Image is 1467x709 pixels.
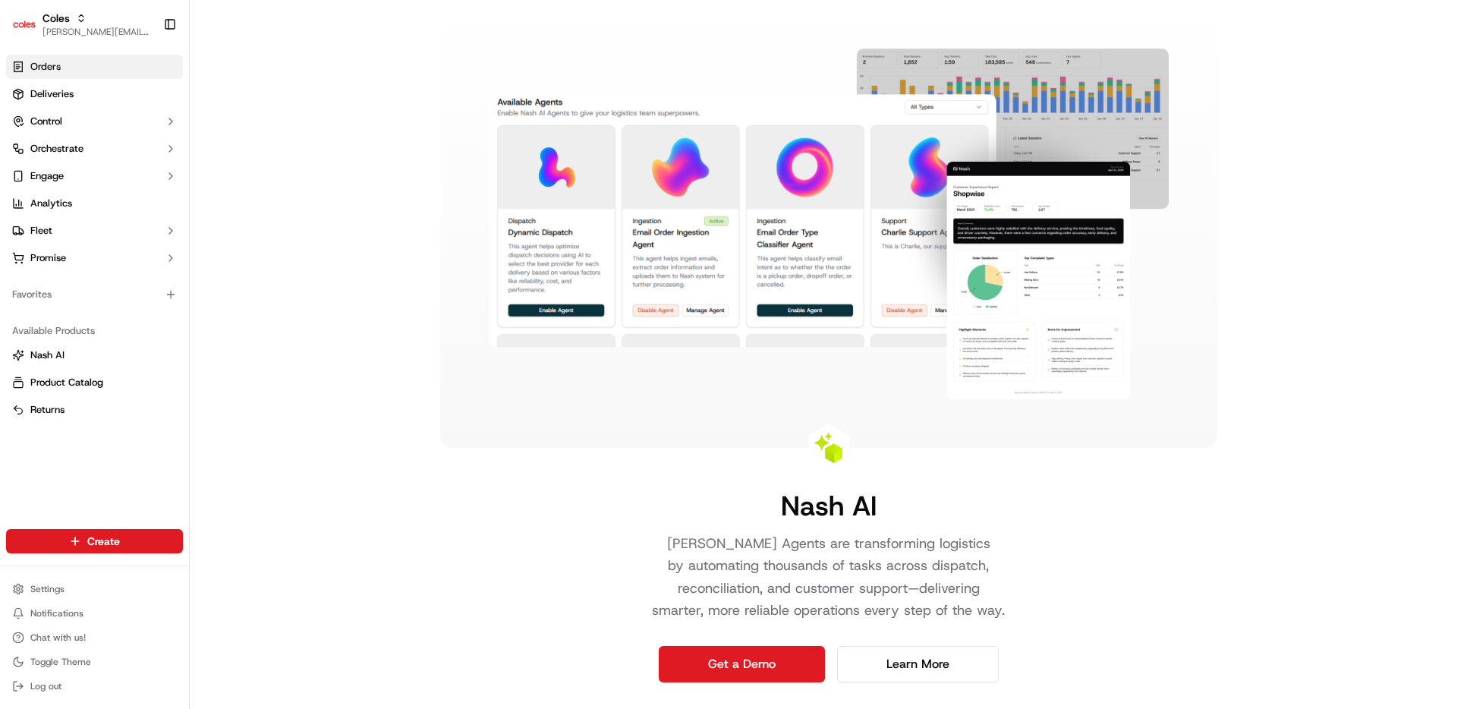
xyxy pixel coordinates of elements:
[15,221,39,245] img: Joseph V.
[15,197,102,210] div: Past conversations
[6,578,183,600] button: Settings
[634,533,1023,622] p: [PERSON_NAME] Agents are transforming logistics by automating thousands of tasks across dispatch,...
[30,115,62,128] span: Control
[6,319,183,343] div: Available Products
[12,376,177,389] a: Product Catalog
[235,194,276,213] button: See all
[6,246,183,270] button: Promise
[68,160,209,172] div: We're available if you need us!
[6,651,183,673] button: Toggle Theme
[128,300,140,312] div: 💻
[68,145,249,160] div: Start new chat
[30,403,65,417] span: Returns
[126,235,131,247] span: •
[6,529,183,553] button: Create
[6,137,183,161] button: Orchestrate
[30,224,52,238] span: Fleet
[30,607,83,619] span: Notifications
[30,298,116,314] span: Knowledge Base
[30,87,74,101] span: Deliveries
[6,282,183,307] div: Favorites
[6,219,183,243] button: Fleet
[6,370,183,395] button: Product Catalog
[151,336,184,347] span: Pylon
[15,61,276,85] p: Welcome 👋
[659,646,825,682] a: Get a Demo
[12,348,177,362] a: Nash AI
[30,236,42,248] img: 1736555255976-a54dd68f-1ca7-489b-9aae-adbdc363a1c4
[9,292,122,320] a: 📗Knowledge Base
[42,11,70,26] button: Coles
[143,298,244,314] span: API Documentation
[837,646,999,682] a: Learn More
[6,55,183,79] a: Orders
[122,292,250,320] a: 💻API Documentation
[258,150,276,168] button: Start new chat
[489,49,1169,399] img: Landing Page Image
[30,376,103,389] span: Product Catalog
[30,583,65,595] span: Settings
[6,191,183,216] a: Analytics
[12,12,36,36] img: Coles
[6,676,183,697] button: Log out
[30,142,83,156] span: Orchestrate
[12,403,177,417] a: Returns
[87,534,120,549] span: Create
[107,335,184,347] a: Powered byPylon
[6,164,183,188] button: Engage
[30,251,66,265] span: Promise
[6,603,183,624] button: Notifications
[15,15,46,46] img: Nash
[15,145,42,172] img: 1736555255976-a54dd68f-1ca7-489b-9aae-adbdc363a1c4
[30,656,91,668] span: Toggle Theme
[134,235,165,247] span: [DATE]
[39,98,273,114] input: Got a question? Start typing here...
[42,26,151,38] button: [PERSON_NAME][EMAIL_ADDRESS][DOMAIN_NAME]
[15,300,27,312] div: 📗
[30,169,64,183] span: Engage
[814,433,844,463] img: Landing Page Icon
[30,60,61,74] span: Orders
[47,235,123,247] span: [PERSON_NAME]
[30,680,61,692] span: Log out
[6,343,183,367] button: Nash AI
[6,398,183,422] button: Returns
[32,145,59,172] img: 1756434665150-4e636765-6d04-44f2-b13a-1d7bbed723a0
[6,109,183,134] button: Control
[6,6,157,43] button: ColesColes[PERSON_NAME][EMAIL_ADDRESS][DOMAIN_NAME]
[6,627,183,648] button: Chat with us!
[30,632,86,644] span: Chat with us!
[30,348,65,362] span: Nash AI
[6,82,183,106] a: Deliveries
[781,490,877,521] h1: Nash AI
[30,197,72,210] span: Analytics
